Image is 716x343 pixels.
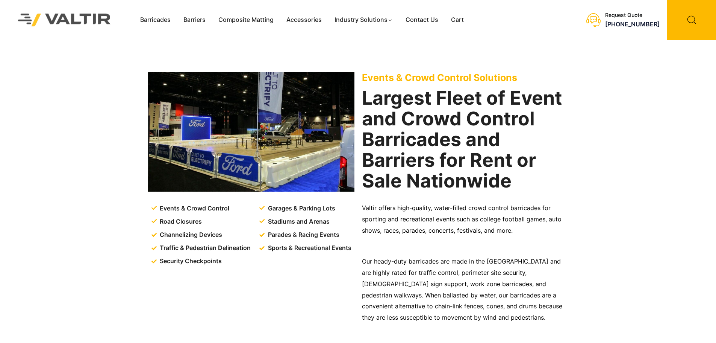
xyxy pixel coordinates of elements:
[8,4,121,36] img: Valtir Rentals
[158,203,229,214] span: Events & Crowd Control
[362,256,569,324] p: Our heady-duty barricades are made in the [GEOGRAPHIC_DATA] and are highly rated for traffic cont...
[212,14,280,26] a: Composite Matting
[158,256,222,267] span: Security Checkpoints
[266,229,339,241] span: Parades & Racing Events
[399,14,445,26] a: Contact Us
[362,72,569,83] p: Events & Crowd Control Solutions
[158,216,202,227] span: Road Closures
[362,88,569,191] h2: Largest Fleet of Event and Crowd Control Barricades and Barriers for Rent or Sale Nationwide
[280,14,328,26] a: Accessories
[134,14,177,26] a: Barricades
[445,14,470,26] a: Cart
[158,229,222,241] span: Channelizing Devices
[605,12,660,18] div: Request Quote
[266,242,351,254] span: Sports & Recreational Events
[266,216,330,227] span: Stadiums and Arenas
[177,14,212,26] a: Barriers
[605,20,660,28] a: [PHONE_NUMBER]
[158,242,251,254] span: Traffic & Pedestrian Delineation
[328,14,399,26] a: Industry Solutions
[362,203,569,236] p: Valtir offers high-quality, water-filled crowd control barricades for sporting and recreational e...
[266,203,335,214] span: Garages & Parking Lots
